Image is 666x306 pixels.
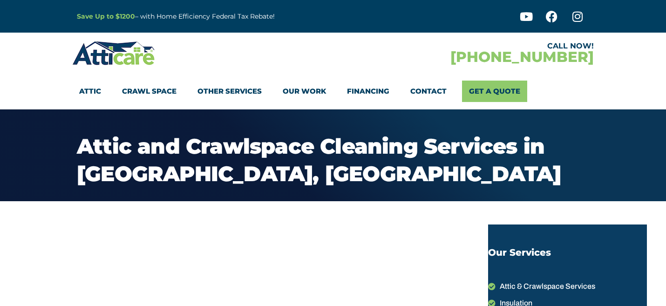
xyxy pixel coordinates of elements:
a: Financing [347,81,389,102]
p: – with Home Efficiency Federal Tax Rebate! [77,11,379,22]
a: Crawl Space [122,81,177,102]
a: Attic & Crawlspace Services [488,280,646,292]
h4: Our Services [488,248,642,257]
div: CALL NOW! [333,42,594,50]
nav: Menu [79,81,587,102]
a: Attic [79,81,101,102]
span: Attic & Crawlspace Services [497,280,595,292]
a: Contact [410,81,447,102]
a: Our Work [283,81,326,102]
a: Get A Quote [462,81,527,102]
h4: Attic and Crawlspace Cleaning Services in [GEOGRAPHIC_DATA], [GEOGRAPHIC_DATA] [77,133,589,187]
a: Save Up to $1200 [77,12,135,20]
a: Other Services [197,81,262,102]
